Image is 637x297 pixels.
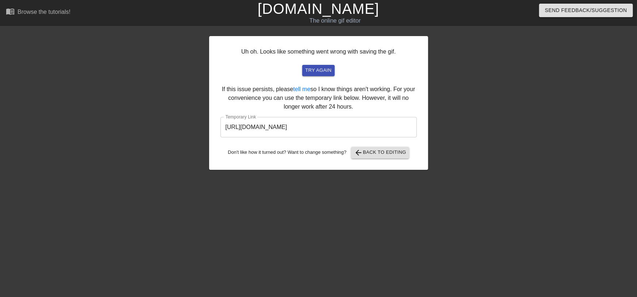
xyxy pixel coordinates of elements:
a: [DOMAIN_NAME] [258,1,379,17]
button: Back to Editing [351,147,409,159]
div: Don't like how it turned out? Want to change something? [220,147,417,159]
div: The online gif editor [216,16,454,25]
span: Send Feedback/Suggestion [545,6,627,15]
span: try again [305,66,331,75]
div: Uh oh. Looks like something went wrong with saving the gif. If this issue persists, please so I k... [209,36,428,170]
button: try again [302,65,334,76]
a: tell me [293,86,310,92]
div: Browse the tutorials! [18,9,70,15]
button: Send Feedback/Suggestion [539,4,633,17]
span: Back to Editing [354,148,406,157]
span: menu_book [6,7,15,16]
a: Browse the tutorials! [6,7,70,18]
input: bare [220,117,417,137]
span: arrow_back [354,148,363,157]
